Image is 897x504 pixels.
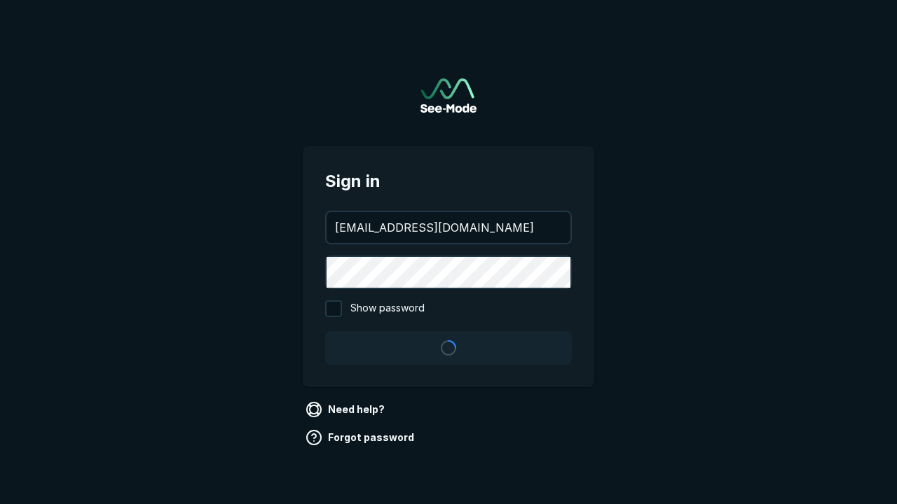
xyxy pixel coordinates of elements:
img: See-Mode Logo [420,78,477,113]
input: your@email.com [327,212,570,243]
span: Show password [350,300,425,317]
a: Need help? [303,398,390,421]
a: Forgot password [303,426,420,449]
a: Go to sign in [420,78,477,113]
span: Sign in [325,169,572,194]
